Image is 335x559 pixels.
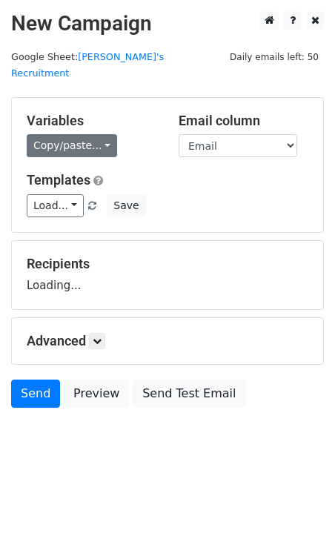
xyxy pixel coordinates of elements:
[27,256,308,294] div: Loading...
[11,380,60,408] a: Send
[11,11,324,36] h2: New Campaign
[27,194,84,217] a: Load...
[27,172,90,188] a: Templates
[11,51,164,79] small: Google Sheet:
[27,333,308,349] h5: Advanced
[225,51,324,62] a: Daily emails left: 50
[27,256,308,272] h5: Recipients
[27,134,117,157] a: Copy/paste...
[225,49,324,65] span: Daily emails left: 50
[11,51,164,79] a: [PERSON_NAME]'s Recruitment
[179,113,308,129] h5: Email column
[107,194,145,217] button: Save
[27,113,156,129] h5: Variables
[64,380,129,408] a: Preview
[133,380,245,408] a: Send Test Email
